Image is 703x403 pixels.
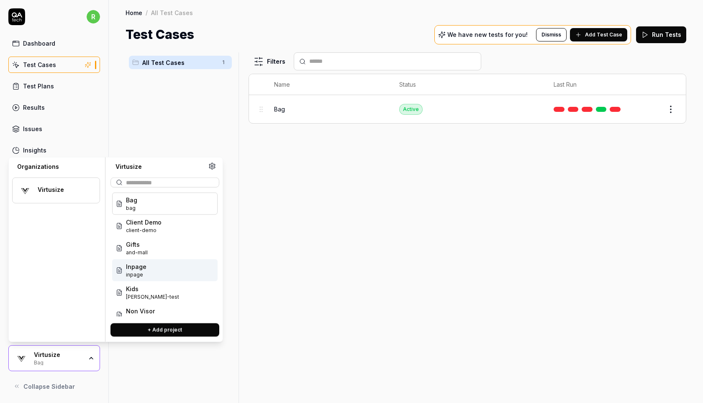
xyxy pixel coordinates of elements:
div: Active [399,104,423,115]
span: Kids [126,284,179,293]
h1: Test Cases [126,25,194,44]
span: Project ID: K9uo [126,293,179,301]
button: Filters [249,53,290,70]
div: Results [23,103,45,112]
a: Test Cases [8,57,100,73]
span: Inpage [126,262,146,271]
span: Project ID: 2fcy [126,204,137,212]
th: Name [266,74,391,95]
a: Home [126,8,142,17]
div: Bag [34,359,82,365]
div: Virtusize [110,163,208,171]
a: Dashboard [8,35,100,52]
div: Dashboard [23,39,55,48]
button: Virtusize LogoVirtusizeBag [8,345,100,371]
span: Collapse Sidebar [23,382,75,391]
div: Suggestions [110,191,219,317]
a: Insights [8,142,100,158]
div: Virtusize [34,351,82,359]
th: Status [391,74,545,95]
span: Non Visor [126,307,155,315]
span: Bag [274,105,285,114]
span: Gifts [126,240,148,249]
button: Collapse Sidebar [8,378,100,395]
span: Project ID: SOys [126,271,146,279]
span: Project ID: Scra [126,227,162,234]
div: Organizations [12,163,100,171]
a: Issues [8,121,100,137]
div: Insights [23,146,46,155]
div: Virtusize [38,186,89,194]
button: + Add project [110,323,219,337]
th: Last Run [545,74,632,95]
span: Add Test Case [585,31,622,39]
p: We have new tests for you! [447,32,528,38]
span: Client Demo [126,218,162,227]
span: r [87,10,100,23]
span: Project ID: 5R5J [126,315,155,323]
tr: BagActive [249,95,686,123]
button: Run Tests [636,26,686,43]
button: r [87,8,100,25]
div: Test Plans [23,82,54,90]
img: Virtusize Logo [14,351,29,366]
a: Test Plans [8,78,100,94]
span: Bag [126,196,137,204]
span: 1 [218,57,228,67]
button: Virtusize LogoVirtusize [12,178,100,204]
div: All Test Cases [151,8,193,17]
div: / [146,8,148,17]
span: Project ID: oAST [126,249,148,256]
a: Results [8,99,100,116]
div: Test Cases [23,60,56,69]
button: Add Test Case [570,28,627,41]
span: All Test Cases [142,58,217,67]
div: Issues [23,124,42,133]
a: Organization settings [208,163,216,173]
button: Dismiss [536,28,567,41]
img: Virtusize Logo [18,183,33,198]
